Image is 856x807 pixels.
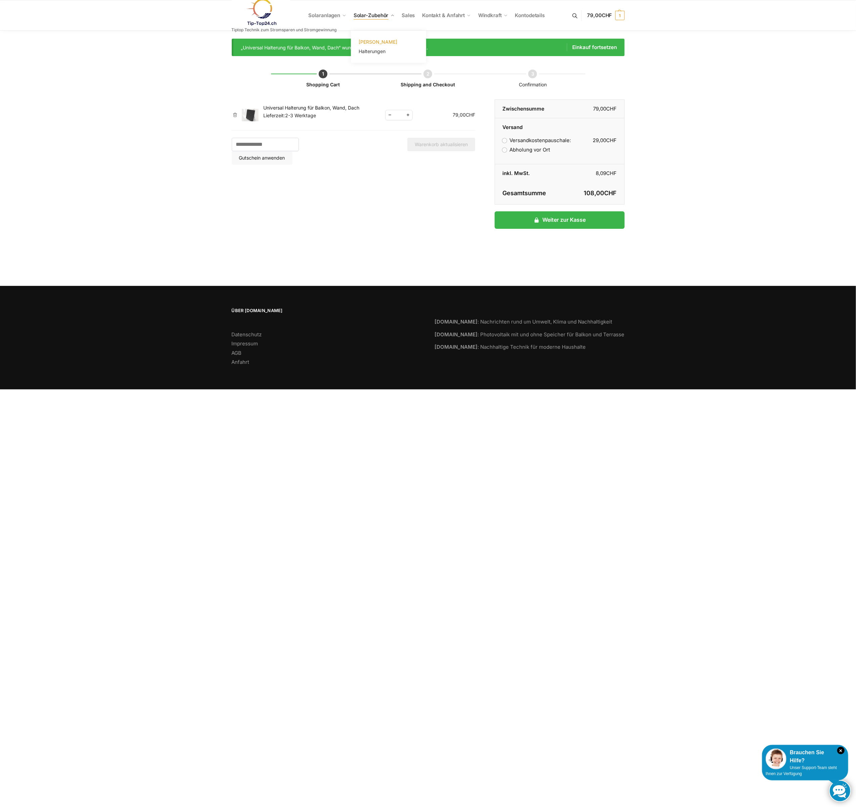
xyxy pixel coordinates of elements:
a: Solar-Zubehör [351,0,397,31]
a: Universal Halterung für Balkon, Wand, Dach [264,105,360,111]
iframe: Sicherer Rahmen für schnelle Bezahlvorgänge [493,233,626,252]
span: 79,00 [587,12,612,18]
bdi: 79,00 [593,105,617,112]
span: Increase quantity [404,111,412,119]
a: Weiter zur Kasse [495,211,624,229]
a: Einkauf fortsetzen [567,43,617,51]
label: Versandkostenpauschale: [502,137,571,143]
a: [DOMAIN_NAME]: Photovoltaik mit und ohne Speicher für Balkon und Terrasse [435,331,625,338]
th: inkl. MwSt. [495,164,559,182]
a: Halterungen [355,47,422,56]
a: Impressum [232,340,258,347]
span: CHF [604,189,617,197]
span: Reduce quantity [386,111,394,119]
span: 1 [615,11,625,20]
span: [PERSON_NAME] [359,39,397,45]
span: CHF [606,105,617,112]
bdi: 29,00 [593,137,617,143]
a: [DOMAIN_NAME]: Nachhaltige Technik für moderne Haushalte [435,344,586,350]
a: Kontakt & Anfahrt [419,0,474,31]
a: Shopping Cart [306,82,340,87]
p: Tiptop Technik zum Stromsparen und Stromgewinnung [232,28,337,32]
a: Datenschutz [232,331,262,338]
a: [DOMAIN_NAME]: Nachrichten rund um Umwelt, Klima und Nachhaltigkeit [435,318,613,325]
label: Abholung vor Ort [502,146,550,153]
input: Produktmenge [395,111,403,119]
span: Über [DOMAIN_NAME] [232,307,421,314]
a: Sales [399,0,418,31]
span: Unser Support-Team steht Ihnen zur Verfügung [766,765,837,776]
a: [PERSON_NAME] [355,37,422,47]
a: Windkraft [476,0,511,31]
span: Sales [402,12,415,18]
span: Windkraft [478,12,502,18]
span: CHF [606,170,617,176]
span: CHF [466,112,475,118]
a: Kontodetails [512,0,547,31]
div: „Universal Halterung für Balkon, Wand, Dach“ wurde deinem Warenkorb hinzugefügt. [241,43,617,51]
span: Solar-Zubehör [354,12,389,18]
strong: [DOMAIN_NAME] [435,318,478,325]
span: Kontodetails [515,12,545,18]
strong: [DOMAIN_NAME] [435,331,478,338]
a: Anfahrt [232,359,250,365]
img: Customer service [766,749,786,769]
span: Kontakt & Anfahrt [422,12,465,18]
i: Schließen [837,747,845,754]
th: Zwischensumme [495,100,559,118]
bdi: 79,00 [453,112,475,118]
span: Halterungen [359,48,386,54]
span: 2-3 Werktage [285,113,316,118]
span: CHF [606,137,617,143]
img: Warenkorb 1 [242,109,259,122]
span: Lieferzeit: [264,113,316,118]
a: 79,00CHF 1 [587,5,624,26]
th: Gesamtsumme [495,182,559,205]
th: Versand [495,118,624,131]
span: CHF [602,12,612,18]
strong: [DOMAIN_NAME] [435,344,478,350]
bdi: 108,00 [584,189,617,197]
button: Gutschein anwenden [232,151,292,165]
bdi: 8,09 [596,170,617,176]
a: AGB [232,350,242,356]
a: Shipping and Checkout [401,82,455,87]
div: Brauchen Sie Hilfe? [766,749,845,765]
span: Confirmation [519,82,547,87]
button: Warenkorb aktualisieren [407,138,475,151]
a: Universal Halterung für Balkon, Wand, Dach aus dem Warenkorb entfernen [232,113,238,117]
